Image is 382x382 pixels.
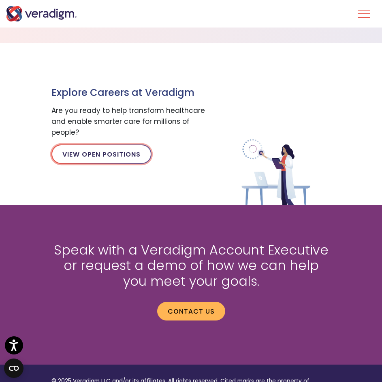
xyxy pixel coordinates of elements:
[341,342,372,372] iframe: Drift Chat Widget
[51,144,152,164] a: View Open Positions
[157,302,225,320] a: Contact us
[6,6,77,21] img: Veradigm logo
[51,105,209,138] p: Are you ready to help transform healthcare and enable smarter care for millions of people?
[51,87,209,99] h3: Explore Careers at Veradigm
[51,242,331,289] h2: Speak with a Veradigm Account Executive or request a demo of how we can help you meet your goals.
[358,3,370,24] button: Toggle Navigation Menu
[4,359,23,378] button: Open CMP widget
